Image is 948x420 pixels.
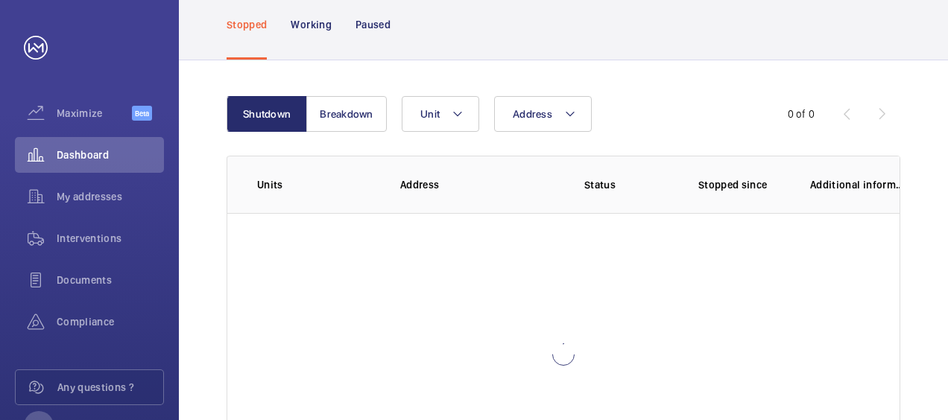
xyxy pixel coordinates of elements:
p: Stopped [227,17,267,32]
button: Breakdown [306,96,387,132]
p: Paused [355,17,391,32]
p: Working [291,17,331,32]
span: Unit [420,108,440,120]
span: Dashboard [57,147,164,162]
span: Address [513,108,552,120]
span: Maximize [57,106,132,121]
p: Units [257,177,376,192]
p: Address [400,177,525,192]
p: Stopped since [698,177,786,192]
p: Additional information [810,177,906,192]
span: Any questions ? [57,380,163,395]
span: Beta [132,106,152,121]
span: My addresses [57,189,164,204]
div: 0 of 0 [788,106,815,121]
p: Status [536,177,664,192]
span: Interventions [57,231,164,246]
span: Compliance [57,314,164,329]
span: Documents [57,273,164,287]
button: Unit [402,96,479,132]
button: Address [494,96,592,132]
button: Shutdown [227,96,307,132]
